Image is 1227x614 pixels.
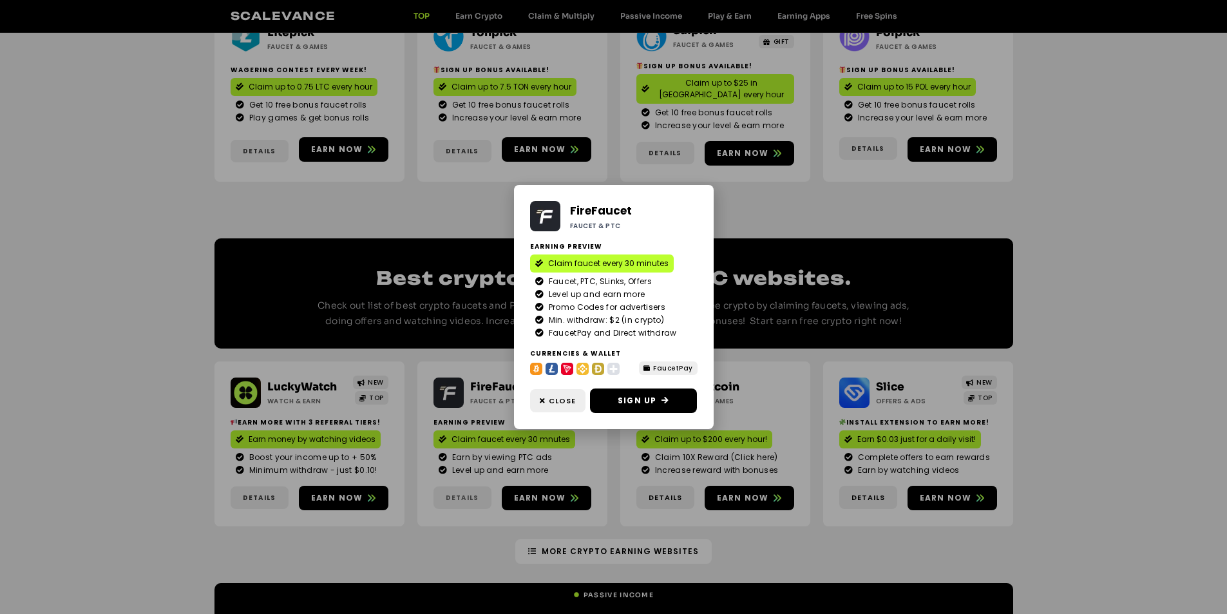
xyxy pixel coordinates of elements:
a: FaucetPay [639,361,698,375]
span: Level up and earn more [546,289,645,300]
a: Close [530,389,585,413]
a: Claim faucet every 30 minutes [530,254,674,273]
a: FireFaucet [570,203,632,218]
a: Sign Up [590,389,697,413]
span: Min. withdraw: $2 (in crypto) [546,314,665,326]
h2: Earning Preview [530,242,698,251]
span: FaucetPay [653,363,693,373]
h2: Faucet & PTC [570,221,654,231]
span: Sign Up [618,395,656,407]
span: Close [549,396,576,407]
span: Claim faucet every 30 minutes [548,258,669,269]
h2: Currencies & Wallet [530,349,631,358]
span: FaucetPay and Direct withdraw [546,327,677,339]
span: Faucet, PTC, SLinks, Offers [546,276,652,287]
span: Promo Codes for advertisers [546,302,665,313]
